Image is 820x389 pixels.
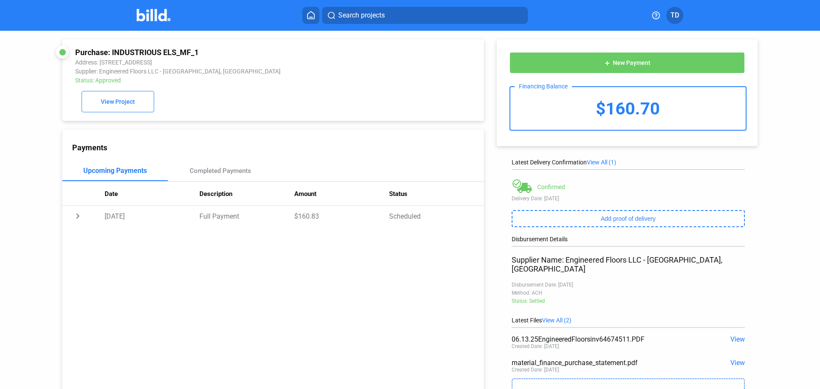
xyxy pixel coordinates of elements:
[137,9,170,21] img: Billd Company Logo
[587,159,616,166] span: View All (1)
[512,298,745,304] div: Status: Settled
[82,91,154,112] button: View Project
[199,206,294,226] td: Full Payment
[666,7,683,24] button: TD
[190,167,251,175] div: Completed Payments
[542,317,571,324] span: View All (2)
[101,99,135,105] span: View Project
[199,182,294,206] th: Description
[604,60,611,67] mat-icon: add
[515,83,572,90] div: Financing Balance
[512,282,745,288] div: Disbursement Date: [DATE]
[730,359,745,367] span: View
[338,10,385,20] span: Search projects
[671,10,679,20] span: TD
[105,182,199,206] th: Date
[512,317,745,324] div: Latest Files
[105,206,199,226] td: [DATE]
[294,206,389,226] td: $160.83
[389,182,484,206] th: Status
[72,143,484,152] div: Payments
[512,196,745,202] div: Delivery Date: [DATE]
[512,159,745,166] div: Latest Delivery Confirmation
[730,335,745,343] span: View
[512,236,745,243] div: Disbursement Details
[512,290,745,296] div: Method: ACH
[512,255,745,273] div: Supplier Name: Engineered Floors LLC - [GEOGRAPHIC_DATA], [GEOGRAPHIC_DATA]
[512,343,559,349] div: Created Date: [DATE]
[601,215,656,222] span: Add proof of delivery
[510,87,746,130] div: $160.70
[613,60,650,67] span: New Payment
[83,167,147,175] div: Upcoming Payments
[294,182,389,206] th: Amount
[75,68,392,75] div: Supplier: Engineered Floors LLC - [GEOGRAPHIC_DATA], [GEOGRAPHIC_DATA]
[75,48,392,57] div: Purchase: INDUSTRIOUS ELS_MF_1
[75,77,392,84] div: Status: Approved
[512,367,559,373] div: Created Date: [DATE]
[537,184,565,190] div: Confirmed
[75,59,392,66] div: Address: [STREET_ADDRESS]
[389,206,484,226] td: Scheduled
[512,359,698,367] div: material_finance_purchase_statement.pdf
[512,335,698,343] div: 06.13.25EngineeredFloorsinv64674511.PDF
[322,7,528,24] button: Search projects
[512,210,745,227] button: Add proof of delivery
[510,52,745,73] button: New Payment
